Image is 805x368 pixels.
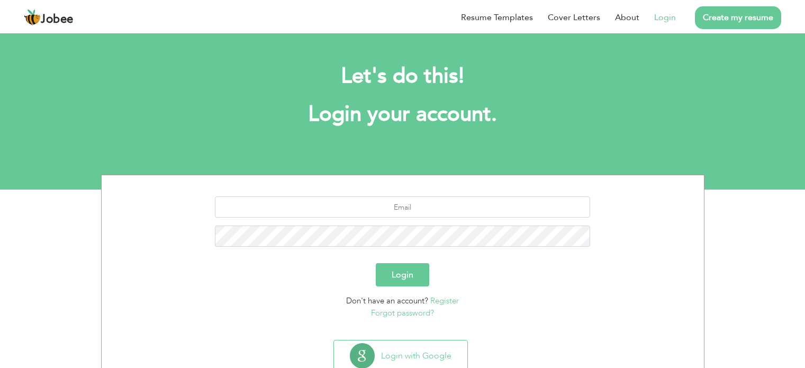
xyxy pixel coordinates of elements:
[548,11,600,24] a: Cover Letters
[215,196,590,218] input: Email
[695,6,781,29] a: Create my resume
[41,14,74,25] span: Jobee
[615,11,639,24] a: About
[430,295,459,306] a: Register
[117,62,689,90] h2: Let's do this!
[371,308,434,318] a: Forgot password?
[346,295,428,306] span: Don't have an account?
[117,101,689,128] h1: Login your account.
[654,11,676,24] a: Login
[461,11,533,24] a: Resume Templates
[376,263,429,286] button: Login
[24,9,41,26] img: jobee.io
[24,9,74,26] a: Jobee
